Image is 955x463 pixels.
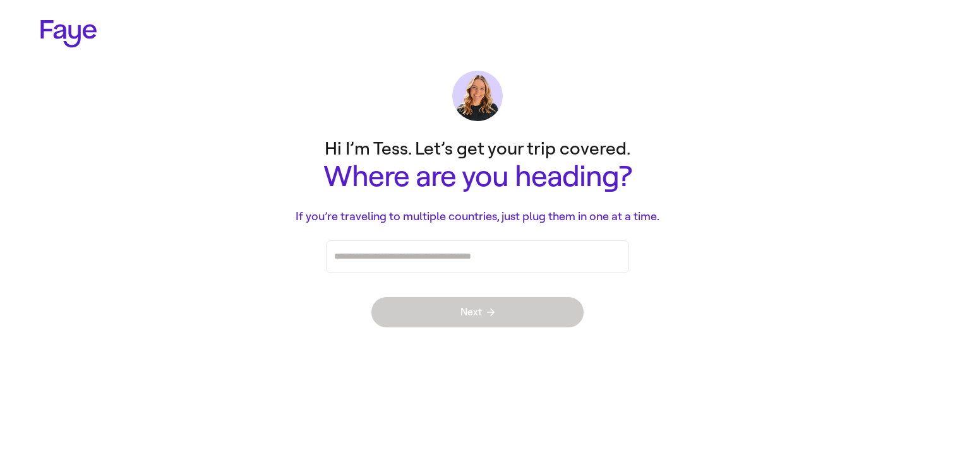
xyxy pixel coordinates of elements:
div: Press enter after you type each destination [334,241,621,273]
p: If you’re traveling to multiple countries, just plug them in one at a time. [225,208,730,225]
span: Next [460,307,495,317]
h1: Where are you heading? [225,161,730,193]
p: Hi I’m Tess. Let’s get your trip covered. [225,136,730,161]
button: Next [371,297,584,327]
